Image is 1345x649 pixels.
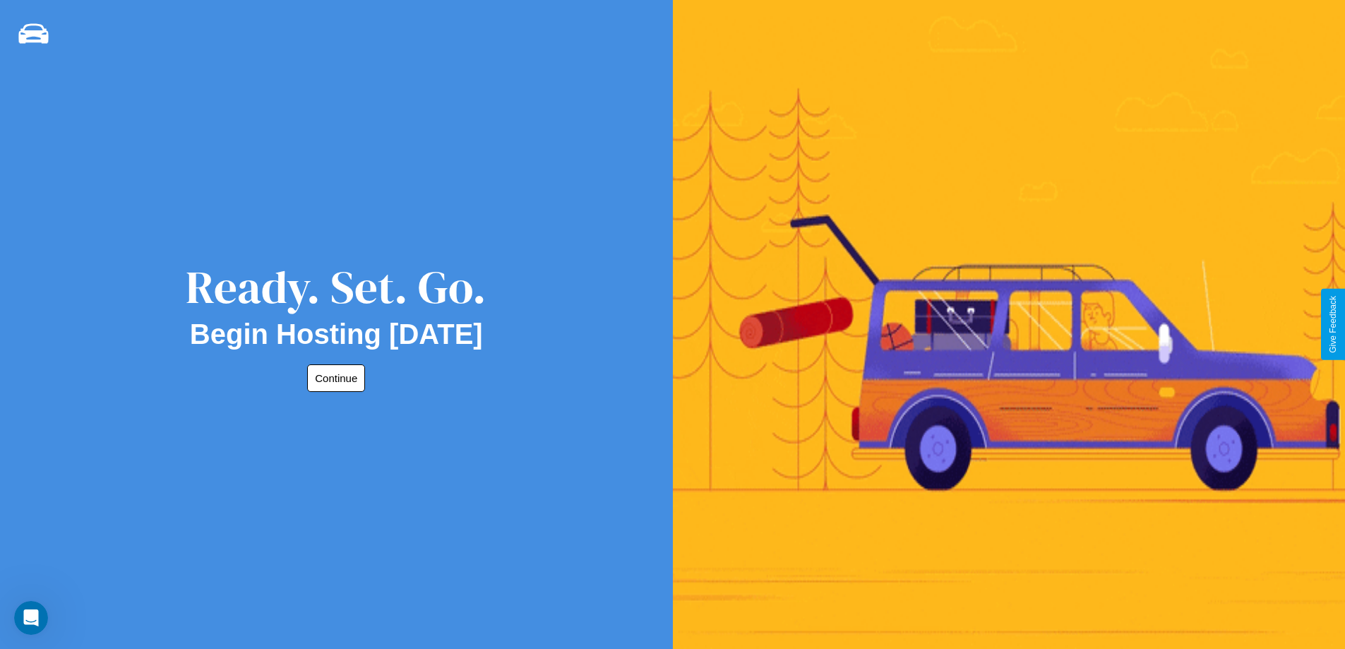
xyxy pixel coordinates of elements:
button: Continue [307,364,365,392]
div: Ready. Set. Go. [186,256,486,318]
div: Give Feedback [1328,296,1338,353]
h2: Begin Hosting [DATE] [190,318,483,350]
iframe: Intercom live chat [14,601,48,635]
